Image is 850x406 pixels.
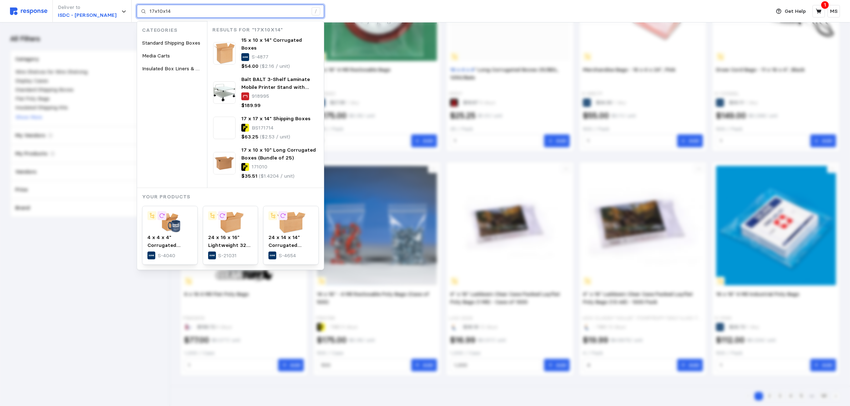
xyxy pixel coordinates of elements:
[142,193,324,201] p: Your Products
[279,252,296,260] p: S-4654
[259,172,295,180] p: ($1.4204 / unit)
[785,7,806,15] p: Get Help
[252,124,273,132] p: BS171714
[150,5,308,18] input: Search for a product name or SKU
[58,4,116,11] p: Deliver to
[142,40,200,46] span: Standard Shipping Boxes
[268,234,301,256] span: 24 x 14 x 14" Corrugated Boxes
[241,172,257,180] p: $35.51
[218,252,237,260] p: S-21031
[260,62,290,70] p: ($2.16 / unit)
[260,133,290,141] p: ($2.53 / unit)
[241,76,317,98] span: Balt BALT 3-Shelf Laminate Mobile Printer Stand with Lockable Wheels, Gray (27501)
[241,147,316,161] span: 17 x 10 x 10" Long Corrugated Boxes (Bundle of 25)
[241,62,258,70] p: $54.00
[208,234,250,264] span: 24 x 16 x 16" Lightweight 32 ECT Corrugated Boxes
[312,7,320,16] div: /
[268,211,313,234] img: S-4654
[252,163,267,171] p: 171010
[241,37,302,51] span: 15 x 10 x 14" Corrugated Boxes
[213,117,236,139] img: a1a9e910-7e7e-4a7d-94f5-4565bb2c7960_boxes-corrugated-a.jpg
[212,26,324,34] p: Results for "17x10x14"
[252,53,268,61] p: S-4877
[147,211,192,234] img: S-4040
[208,211,253,234] img: S-21031
[828,5,840,17] button: MS
[147,234,180,256] span: 4 x 4 x 4" Corrugated Boxes
[142,26,207,34] p: Categories
[58,11,116,19] p: ISDC - [PERSON_NAME]
[213,152,236,174] img: 171010_xl__42846__51949.1708035082.jpg
[241,115,311,122] span: 17 x 17 x 14" Shipping Boxes
[10,7,47,15] img: svg%3e
[772,5,810,18] button: Get Help
[252,92,269,100] p: 918995
[824,1,826,9] p: 1
[830,7,838,15] p: MS
[213,81,236,104] img: s0525574_sc7
[158,252,175,260] p: S-4040
[142,52,170,59] span: Media Carts
[213,42,236,65] img: S-4877
[241,133,258,141] p: $63.25
[241,102,261,110] p: $189.99
[142,65,227,72] span: Insulated Box Liners & Pallet Covers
